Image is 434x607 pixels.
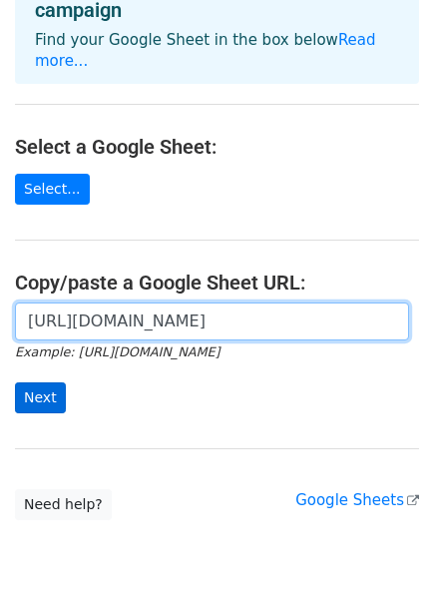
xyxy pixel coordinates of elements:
[15,382,66,413] input: Next
[15,344,219,359] small: Example: [URL][DOMAIN_NAME]
[15,303,409,340] input: Paste your Google Sheet URL here
[15,271,419,295] h4: Copy/paste a Google Sheet URL:
[295,491,419,509] a: Google Sheets
[35,31,376,70] a: Read more...
[15,174,90,205] a: Select...
[334,511,434,607] iframe: Chat Widget
[334,511,434,607] div: Widget de chat
[35,30,399,72] p: Find your Google Sheet in the box below
[15,489,112,520] a: Need help?
[15,135,419,159] h4: Select a Google Sheet:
